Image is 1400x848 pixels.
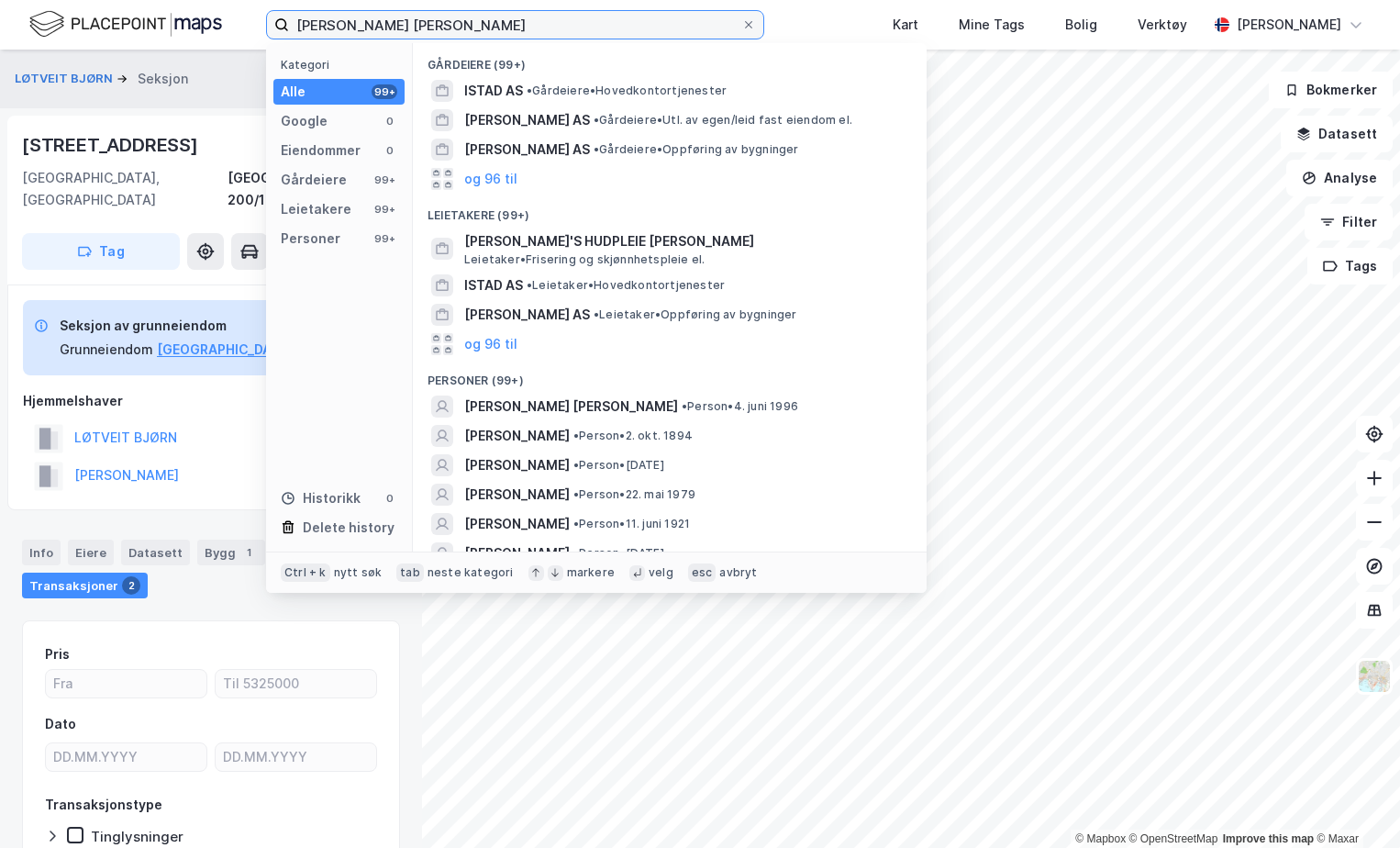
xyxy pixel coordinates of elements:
span: ISTAD AS [464,80,523,102]
div: Bygg [197,540,265,565]
span: • [682,399,687,413]
button: og 96 til [464,333,517,355]
span: Person • [DATE] [573,458,664,473]
input: Til 5325000 [216,670,376,697]
span: [PERSON_NAME]'S HUDPLEIE [PERSON_NAME] [464,230,905,252]
div: Seksjon av grunneiendom [60,315,364,337]
span: • [594,142,599,156]
button: LØTVEIT BJØRN [15,70,117,88]
button: og 96 til [464,168,517,190]
div: 99+ [372,202,397,217]
div: Transaksjoner [22,573,148,598]
div: Ctrl + k [281,563,330,582]
div: Eiere [68,540,114,565]
div: Alle [281,81,306,103]
div: Tinglysninger [91,828,183,845]
div: Kart [893,14,918,36]
div: Mine Tags [959,14,1025,36]
div: nytt søk [334,565,383,580]
div: 99+ [372,173,397,187]
input: DD.MM.YYYY [46,743,206,771]
a: Improve this map [1223,832,1314,845]
div: 99+ [372,231,397,246]
div: Leietakere [281,198,351,220]
div: [STREET_ADDRESS] [22,130,202,160]
div: markere [567,565,615,580]
input: Søk på adresse, matrikkel, gårdeiere, leietakere eller personer [289,11,741,39]
div: Gårdeiere (99+) [413,43,927,76]
span: ISTAD AS [464,274,523,296]
span: Gårdeiere • Oppføring av bygninger [594,142,799,157]
div: Kategori [281,58,405,72]
div: Google [281,110,328,132]
div: 99+ [372,84,397,99]
span: • [527,84,532,97]
div: Datasett [121,540,190,565]
div: esc [688,563,717,582]
button: Analyse [1286,160,1393,196]
div: Personer (99+) [413,359,927,392]
span: [PERSON_NAME] AS [464,304,590,326]
div: 1 [239,543,258,562]
span: Leietaker • Frisering og skjønnhetspleie el. [464,252,705,267]
span: • [594,307,599,321]
div: Grunneiendom [60,339,153,361]
span: • [573,458,579,472]
span: [PERSON_NAME] [464,513,570,535]
img: logo.f888ab2527a4732fd821a326f86c7f29.svg [29,8,222,40]
div: 0 [383,491,397,506]
div: [GEOGRAPHIC_DATA], [GEOGRAPHIC_DATA] [22,167,228,211]
div: Personer [281,228,340,250]
span: Gårdeiere • Utl. av egen/leid fast eiendom el. [594,113,852,128]
input: DD.MM.YYYY [216,743,376,771]
div: Verktøy [1138,14,1187,36]
span: [PERSON_NAME] [464,484,570,506]
div: Gårdeiere [281,169,347,191]
button: Tags [1307,248,1393,285]
div: neste kategori [428,565,514,580]
span: • [573,517,579,530]
span: Person • 4. juni 1996 [682,399,798,414]
button: Filter [1305,204,1393,240]
input: Fra [46,670,206,697]
span: • [573,487,579,501]
span: Leietaker • Oppføring av bygninger [594,307,797,322]
span: • [573,546,579,560]
div: Transaksjonstype [45,794,162,816]
div: Bolig [1065,14,1097,36]
div: Delete history [303,517,394,539]
div: [PERSON_NAME] [1237,14,1341,36]
span: [PERSON_NAME] [464,454,570,476]
span: Person • [DATE] [573,546,664,561]
span: Person • 22. mai 1979 [573,487,695,502]
button: Tag [22,233,180,270]
span: Person • 2. okt. 1894 [573,429,693,443]
div: Info [22,540,61,565]
div: Dato [45,713,76,735]
iframe: Chat Widget [1308,760,1400,848]
button: Datasett [1281,116,1393,152]
span: Person • 11. juni 1921 [573,517,690,531]
button: [GEOGRAPHIC_DATA], 200/1038 [157,339,364,361]
div: velg [649,565,673,580]
div: Seksjon [138,68,188,90]
span: • [594,113,599,127]
span: [PERSON_NAME] AS [464,109,590,131]
div: Eiendommer [281,139,361,162]
a: Mapbox [1075,832,1126,845]
div: Historikk [281,487,361,509]
div: avbryt [719,565,757,580]
span: [PERSON_NAME] AS [464,139,590,161]
div: 0 [383,114,397,128]
div: Kontrollprogram for chat [1308,760,1400,848]
span: Leietaker • Hovedkontortjenester [527,278,725,293]
span: • [573,429,579,442]
div: 0 [383,143,397,158]
div: [GEOGRAPHIC_DATA], 200/1038/0/1 [228,167,400,211]
div: Hjemmelshaver [23,390,399,412]
span: [PERSON_NAME] [464,425,570,447]
a: OpenStreetMap [1129,832,1218,845]
button: Bokmerker [1269,72,1393,108]
img: Z [1357,659,1392,694]
span: • [527,278,532,292]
